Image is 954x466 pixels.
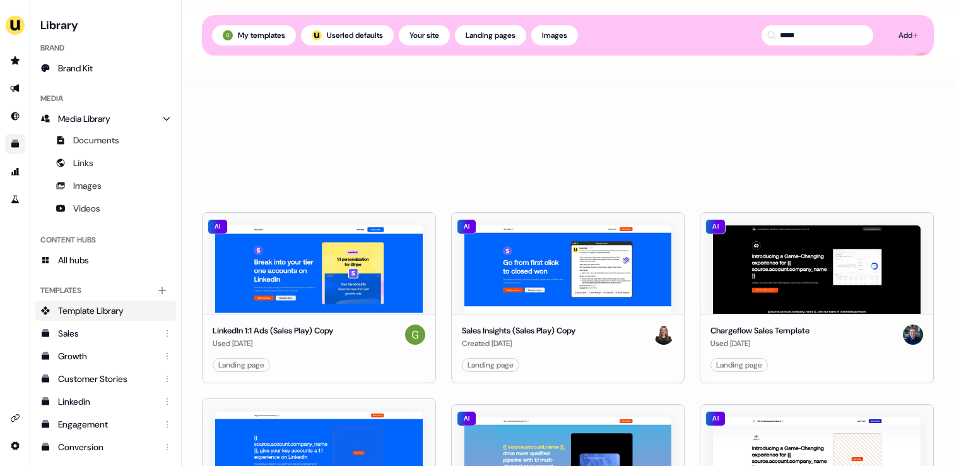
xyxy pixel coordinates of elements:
[35,414,176,434] a: Engagement
[5,189,25,210] a: Go to experiments
[457,219,477,234] div: AI
[202,212,436,383] button: LinkedIn 1:1 Ads (Sales Play) CopyAILinkedIn 1:1 Ads (Sales Play) CopyUsed [DATE]GeorgiaLanding page
[35,130,176,150] a: Documents
[5,51,25,71] a: Go to prospects
[5,134,25,154] a: Go to templates
[35,176,176,196] a: Images
[705,411,726,426] div: AI
[35,15,176,33] h3: Library
[58,112,110,125] span: Media Library
[35,346,176,366] a: Growth
[58,254,89,266] span: All hubs
[58,395,156,408] div: Linkedin
[5,78,25,99] a: Go to outbound experience
[654,325,674,345] img: Geneviève
[58,350,156,362] div: Growth
[58,373,156,385] div: Customer Stories
[35,198,176,218] a: Videos
[58,62,93,75] span: Brand Kit
[462,325,575,337] div: Sales Insights (Sales Play) Copy
[35,109,176,129] a: Media Library
[212,25,296,45] button: My templates
[35,153,176,173] a: Links
[531,25,578,45] button: Images
[35,58,176,78] a: Brand Kit
[73,134,119,146] span: Documents
[5,436,25,456] a: Go to integrations
[73,179,102,192] span: Images
[35,250,176,270] a: All hubs
[213,337,333,350] div: Used [DATE]
[58,304,124,317] span: Template Library
[399,25,450,45] button: Your site
[35,391,176,412] a: Linkedin
[705,219,726,234] div: AI
[405,325,425,345] img: Georgia
[35,230,176,250] div: Content Hubs
[223,30,233,40] img: Georgia
[73,202,100,215] span: Videos
[215,225,423,314] img: LinkedIn 1:1 Ads (Sales Play) Copy
[457,411,477,426] div: AI
[451,212,685,383] button: Sales Insights (Sales Play) CopyAISales Insights (Sales Play) CopyCreated [DATE]GenevièveLanding ...
[213,325,333,337] div: LinkedIn 1:1 Ads (Sales Play) Copy
[58,327,156,340] div: Sales
[468,359,514,371] div: Landing page
[35,323,176,344] a: Sales
[35,280,176,301] div: Templates
[5,162,25,182] a: Go to attribution
[5,408,25,428] a: Go to integrations
[462,337,575,350] div: Created [DATE]
[301,25,394,45] button: userled logo;Userled defaults
[710,337,810,350] div: Used [DATE]
[58,441,156,453] div: Conversion
[58,418,156,431] div: Engagement
[700,212,934,383] button: Chargeflow Sales TemplateAIChargeflow Sales TemplateUsed [DATE]JamesLanding page
[5,106,25,126] a: Go to Inbound
[35,38,176,58] div: Brand
[312,30,322,40] div: ;
[888,25,924,45] button: Add
[35,88,176,109] div: Media
[312,30,322,40] img: userled logo
[218,359,264,371] div: Landing page
[713,225,921,314] img: Chargeflow Sales Template
[35,369,176,389] a: Customer Stories
[464,225,672,314] img: Sales Insights (Sales Play) Copy
[903,325,923,345] img: James
[73,157,93,169] span: Links
[208,219,228,234] div: AI
[35,301,176,321] a: Template Library
[35,437,176,457] a: Conversion
[710,325,810,337] div: Chargeflow Sales Template
[455,25,526,45] button: Landing pages
[716,359,762,371] div: Landing page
